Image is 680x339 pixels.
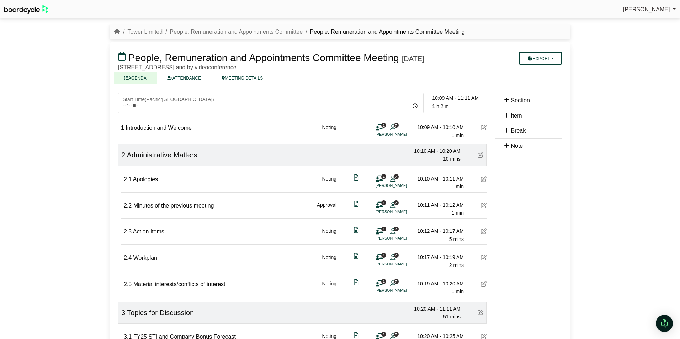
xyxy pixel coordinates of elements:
span: 2 [121,151,125,159]
span: 1 [381,332,386,337]
span: 51 mins [443,314,461,319]
div: [DATE] [402,54,424,63]
span: 1 [381,200,386,205]
span: 1 [121,125,124,131]
span: 7 [394,279,399,284]
div: 10:19 AM - 10:20 AM [414,280,464,287]
div: 10:10 AM - 10:11 AM [414,175,464,183]
span: Action Items [133,228,164,235]
div: 10:20 AM - 11:11 AM [411,305,461,313]
img: BoardcycleBlackGreen-aaafeed430059cb809a45853b8cf6d952af9d84e6e89e1f1685b34bfd5cb7d64.svg [4,5,48,14]
div: 10:11 AM - 10:12 AM [414,201,464,209]
li: [PERSON_NAME] [376,209,429,215]
span: 2.4 [124,255,132,261]
span: 2.2 [124,203,132,209]
span: 2.5 [124,281,132,287]
span: 1 [381,253,386,258]
li: [PERSON_NAME] [376,287,429,294]
li: [PERSON_NAME] [376,131,429,138]
div: Noting [322,253,336,269]
div: Open Intercom Messenger [656,315,673,332]
span: 1 min [452,210,464,216]
span: 5 mins [449,236,464,242]
span: Section [511,97,530,103]
li: [PERSON_NAME] [376,261,429,267]
span: Introduction and Welcome [126,125,192,131]
div: 10:17 AM - 10:19 AM [414,253,464,261]
span: Workplan [133,255,157,261]
span: [PERSON_NAME] [623,6,670,12]
div: Noting [322,175,336,191]
div: Approval [317,201,336,217]
a: ATTENDANCE [157,72,211,84]
div: Noting [322,280,336,296]
span: 1 [381,279,386,284]
span: 2.1 [124,176,132,182]
span: 1 [381,123,386,128]
span: People, Remuneration and Appointments Committee Meeting [128,52,399,63]
span: 7 [394,332,399,337]
li: [PERSON_NAME] [376,183,429,189]
span: Item [511,113,522,119]
span: 7 [394,174,399,179]
span: 7 [394,123,399,128]
span: 1 min [452,184,464,189]
a: MEETING DETAILS [211,72,273,84]
span: 1 h 2 m [432,103,449,109]
span: Apologies [133,176,158,182]
span: 2 mins [449,262,464,268]
div: Noting [322,123,336,139]
span: 1 [381,227,386,231]
div: 10:12 AM - 10:17 AM [414,227,464,235]
div: Noting [322,227,336,243]
span: 3 [121,309,125,317]
span: 2.3 [124,228,132,235]
nav: breadcrumb [114,27,465,37]
span: 10 mins [443,156,461,162]
span: Break [511,128,526,134]
div: 10:10 AM - 10:20 AM [411,147,461,155]
span: Minutes of the previous meeting [133,203,214,209]
span: 7 [394,200,399,205]
a: AGENDA [114,72,157,84]
a: People, Remuneration and Appointments Committee [170,29,303,35]
div: 10:09 AM - 11:11 AM [432,94,487,102]
div: 10:09 AM - 10:10 AM [414,123,464,131]
a: Tower Limited [127,29,163,35]
span: 1 min [452,289,464,294]
span: 1 [381,174,386,179]
li: [PERSON_NAME] [376,235,429,241]
li: People, Remuneration and Appointments Committee Meeting [303,27,464,37]
span: Material interests/conflicts of interest [133,281,225,287]
a: [PERSON_NAME] [623,5,676,14]
span: 7 [394,253,399,258]
span: Topics for Discussion [127,309,194,317]
span: 7 [394,227,399,231]
button: Export [519,52,562,65]
span: 1 min [452,133,464,138]
span: Administrative Matters [127,151,197,159]
span: Note [511,143,523,149]
span: [STREET_ADDRESS] and by videoconference [118,64,237,70]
